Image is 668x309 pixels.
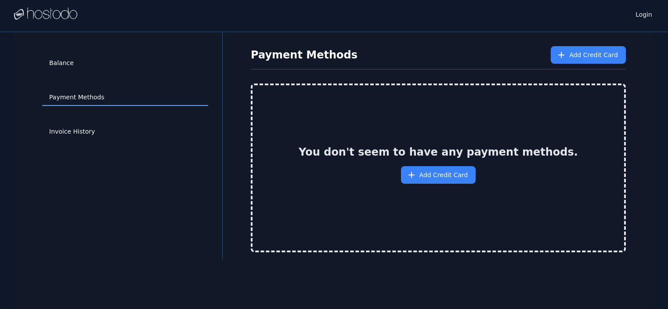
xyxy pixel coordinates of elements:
span: Add Credit Card [419,171,468,179]
a: Payment Methods [42,89,208,106]
span: Add Credit Card [569,51,618,59]
a: Login [634,8,654,19]
img: Logo [14,7,77,21]
a: Balance [42,55,208,72]
a: Invoice History [42,124,208,140]
h2: You don't seem to have any payment methods. [299,145,578,159]
button: Add Credit Card [401,166,476,184]
h1: Payment Methods [251,48,357,62]
button: Add Credit Card [551,46,626,64]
